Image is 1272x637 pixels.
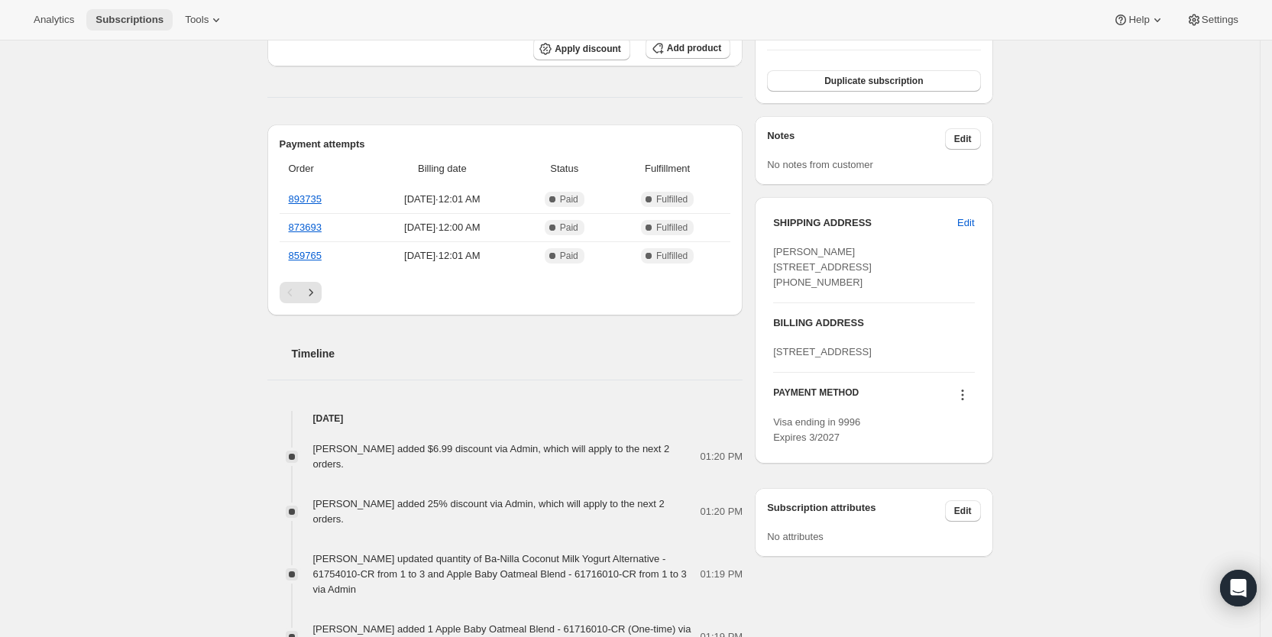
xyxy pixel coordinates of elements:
[369,161,515,176] span: Billing date
[289,221,322,233] a: 873693
[1220,570,1257,606] div: Open Intercom Messenger
[767,531,824,542] span: No attributes
[560,221,578,234] span: Paid
[86,9,173,31] button: Subscriptions
[176,9,233,31] button: Tools
[555,43,621,55] span: Apply discount
[667,42,721,54] span: Add product
[773,246,872,288] span: [PERSON_NAME] [STREET_ADDRESS] [PHONE_NUMBER]
[656,250,688,262] span: Fulfilled
[313,553,687,595] span: [PERSON_NAME] updated quantity of Ba-Nilla Coconut Milk Yogurt Alternative - 61754010-CR from 1 t...
[701,567,743,582] span: 01:19 PM
[701,504,743,519] span: 01:20 PM
[948,211,983,235] button: Edit
[773,386,859,407] h3: PAYMENT METHOD
[945,500,981,522] button: Edit
[289,250,322,261] a: 859765
[280,282,731,303] nav: Pagination
[954,133,972,145] span: Edit
[524,161,604,176] span: Status
[292,346,743,361] h2: Timeline
[24,9,83,31] button: Analytics
[701,449,743,464] span: 01:20 PM
[95,14,163,26] span: Subscriptions
[773,215,957,231] h3: SHIPPING ADDRESS
[656,193,688,205] span: Fulfilled
[560,250,578,262] span: Paid
[313,498,665,525] span: [PERSON_NAME] added 25% discount via Admin, which will apply to the next 2 orders.
[767,70,980,92] button: Duplicate subscription
[313,443,670,470] span: [PERSON_NAME] added $6.99 discount via Admin, which will apply to the next 2 orders.
[824,75,923,87] span: Duplicate subscription
[656,221,688,234] span: Fulfilled
[560,193,578,205] span: Paid
[613,161,721,176] span: Fulfillment
[646,37,730,59] button: Add product
[1177,9,1248,31] button: Settings
[773,315,974,331] h3: BILLING ADDRESS
[369,248,515,264] span: [DATE] · 12:01 AM
[767,128,945,150] h3: Notes
[773,346,872,357] span: [STREET_ADDRESS]
[185,14,209,26] span: Tools
[300,282,322,303] button: Next
[1202,14,1238,26] span: Settings
[369,220,515,235] span: [DATE] · 12:00 AM
[267,411,743,426] h4: [DATE]
[1128,14,1149,26] span: Help
[767,159,873,170] span: No notes from customer
[945,128,981,150] button: Edit
[34,14,74,26] span: Analytics
[280,152,365,186] th: Order
[773,416,860,443] span: Visa ending in 9996 Expires 3/2027
[1104,9,1173,31] button: Help
[280,137,731,152] h2: Payment attempts
[533,37,630,60] button: Apply discount
[954,505,972,517] span: Edit
[767,500,945,522] h3: Subscription attributes
[957,215,974,231] span: Edit
[289,193,322,205] a: 893735
[369,192,515,207] span: [DATE] · 12:01 AM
